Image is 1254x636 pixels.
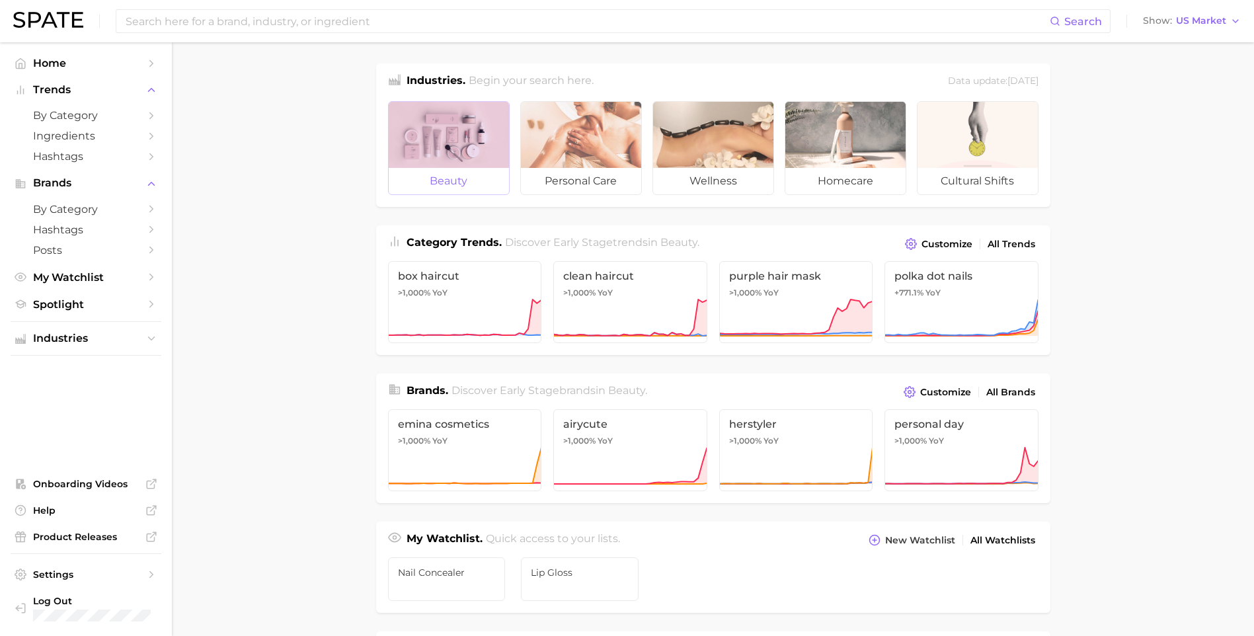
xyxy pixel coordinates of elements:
button: ShowUS Market [1140,13,1244,30]
span: beauty [389,168,509,194]
span: +771.1% [894,288,923,298]
span: Discover Early Stage brands in . [451,384,647,397]
button: Customize [902,235,975,253]
span: Nail Concealer [398,567,496,578]
a: wellness [652,101,774,195]
a: All Watchlists [967,532,1038,549]
button: Customize [900,383,974,401]
span: YoY [929,436,944,446]
a: All Trends [984,235,1038,253]
span: Log Out [33,595,153,607]
a: airycute>1,000% YoY [553,409,707,491]
span: airycute [563,418,697,430]
span: Posts [33,244,139,257]
span: All Brands [986,387,1035,398]
a: Product Releases [11,527,161,547]
span: YoY [764,288,779,298]
h1: My Watchlist. [407,531,483,549]
span: US Market [1176,17,1226,24]
a: Lip Gloss [521,557,639,601]
button: Trends [11,80,161,100]
h2: Quick access to your lists. [486,531,620,549]
a: by Category [11,199,161,219]
span: Hashtags [33,223,139,236]
a: personal care [520,101,642,195]
span: personal care [521,168,641,194]
span: >1,000% [563,288,596,298]
a: by Category [11,105,161,126]
span: YoY [598,436,613,446]
span: Spotlight [33,298,139,311]
a: Home [11,53,161,73]
span: YoY [432,436,448,446]
span: herstyler [729,418,863,430]
span: All Watchlists [970,535,1035,546]
span: Ingredients [33,130,139,142]
a: cultural shifts [917,101,1038,195]
span: beauty [608,384,645,397]
a: polka dot nails+771.1% YoY [884,261,1038,343]
span: All Trends [988,239,1035,250]
span: by Category [33,203,139,216]
span: Product Releases [33,531,139,543]
a: Hashtags [11,146,161,167]
span: purple hair mask [729,270,863,282]
span: Customize [920,387,971,398]
a: beauty [388,101,510,195]
a: Spotlight [11,294,161,315]
span: Brands . [407,384,448,397]
span: YoY [598,288,613,298]
span: >1,000% [398,288,430,298]
span: Help [33,504,139,516]
span: New Watchlist [885,535,955,546]
span: Lip Gloss [531,567,629,578]
a: Posts [11,240,161,260]
span: My Watchlist [33,271,139,284]
span: Discover Early Stage trends in . [505,236,699,249]
span: beauty [660,236,697,249]
h2: Begin your search here. [469,73,594,91]
span: YoY [432,288,448,298]
span: box haircut [398,270,532,282]
span: >1,000% [729,436,762,446]
a: clean haircut>1,000% YoY [553,261,707,343]
span: Category Trends . [407,236,502,249]
span: Onboarding Videos [33,478,139,490]
span: Industries [33,333,139,344]
span: cultural shifts [918,168,1038,194]
span: Show [1143,17,1172,24]
a: Onboarding Videos [11,474,161,494]
span: by Category [33,109,139,122]
span: Settings [33,569,139,580]
a: My Watchlist [11,267,161,288]
span: Home [33,57,139,69]
span: personal day [894,418,1029,430]
a: Settings [11,565,161,584]
button: Brands [11,173,161,193]
span: Trends [33,84,139,96]
span: >1,000% [894,436,927,446]
span: Search [1064,15,1102,28]
span: >1,000% [563,436,596,446]
button: Industries [11,329,161,348]
span: >1,000% [729,288,762,298]
span: polka dot nails [894,270,1029,282]
a: purple hair mask>1,000% YoY [719,261,873,343]
a: All Brands [983,383,1038,401]
span: Customize [921,239,972,250]
a: Help [11,500,161,520]
a: homecare [785,101,906,195]
a: Ingredients [11,126,161,146]
h1: Industries. [407,73,465,91]
span: Hashtags [33,150,139,163]
span: >1,000% [398,436,430,446]
span: YoY [925,288,941,298]
span: emina cosmetics [398,418,532,430]
span: wellness [653,168,773,194]
span: homecare [785,168,906,194]
a: emina cosmetics>1,000% YoY [388,409,542,491]
a: Log out. Currently logged in with e-mail leon@palladiobeauty.com. [11,591,161,625]
input: Search here for a brand, industry, or ingredient [124,10,1050,32]
span: YoY [764,436,779,446]
span: Brands [33,177,139,189]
